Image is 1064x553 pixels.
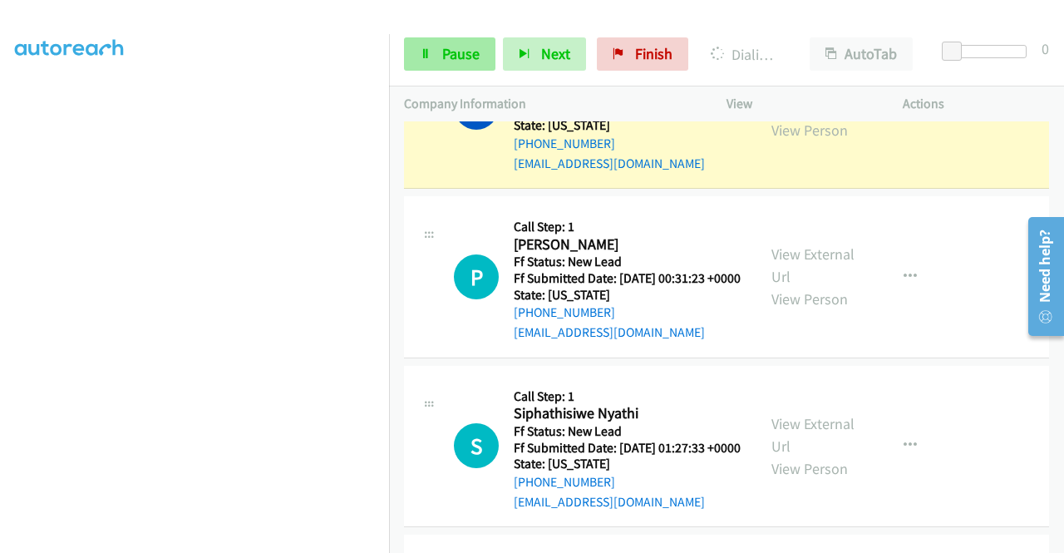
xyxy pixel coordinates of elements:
p: Dialing [PERSON_NAME] [711,43,780,66]
a: View Person [771,121,848,140]
span: Next [541,44,570,63]
div: The call is yet to be attempted [454,423,499,468]
div: 0 [1042,37,1049,60]
button: Next [503,37,586,71]
h5: State: [US_STATE] [514,287,741,304]
p: View [727,94,873,114]
a: View Person [771,289,848,309]
div: Delay between calls (in seconds) [950,45,1027,58]
a: Pause [404,37,495,71]
h5: Ff Submitted Date: [DATE] 01:27:33 +0000 [514,440,741,457]
h5: State: [US_STATE] [514,117,741,134]
h5: Call Step: 1 [514,219,741,235]
h2: Siphathisiwe Nyathi [514,404,736,423]
h5: Ff Status: New Lead [514,254,741,270]
a: [PHONE_NUMBER] [514,136,615,151]
iframe: Resource Center [1017,210,1064,343]
h2: [PERSON_NAME] [514,235,736,254]
h1: P [454,254,499,299]
a: Finish [597,37,688,71]
h5: State: [US_STATE] [514,456,741,472]
h5: Ff Submitted Date: [DATE] 00:31:23 +0000 [514,270,741,287]
p: Actions [903,94,1049,114]
span: Pause [442,44,480,63]
button: AutoTab [810,37,913,71]
a: [EMAIL_ADDRESS][DOMAIN_NAME] [514,494,705,510]
a: [PHONE_NUMBER] [514,304,615,320]
a: [EMAIL_ADDRESS][DOMAIN_NAME] [514,324,705,340]
a: [PHONE_NUMBER] [514,474,615,490]
a: [EMAIL_ADDRESS][DOMAIN_NAME] [514,156,705,171]
a: View External Url [771,414,855,456]
h5: Call Step: 1 [514,388,741,405]
a: View Person [771,459,848,478]
a: View External Url [771,244,855,286]
span: Finish [635,44,672,63]
p: Company Information [404,94,697,114]
h5: Ff Status: New Lead [514,423,741,440]
h1: S [454,423,499,468]
div: The call is yet to be attempted [454,254,499,299]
